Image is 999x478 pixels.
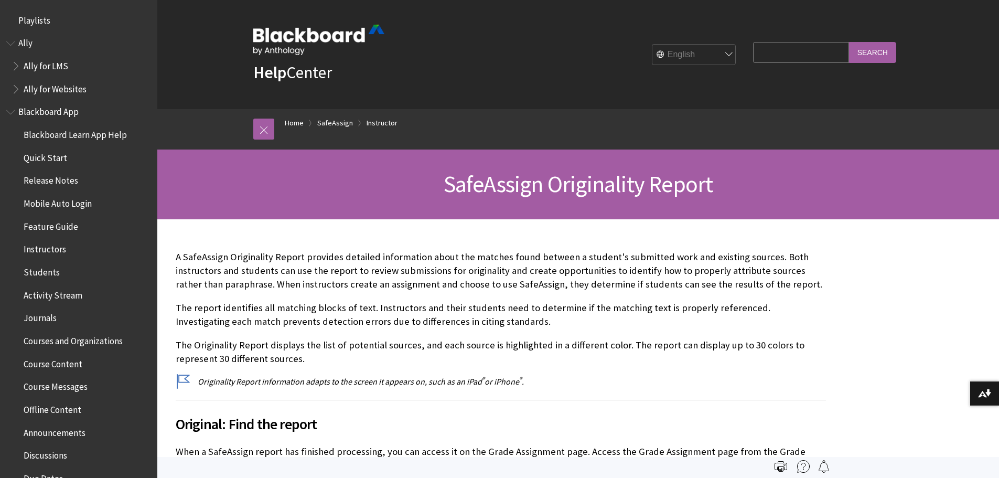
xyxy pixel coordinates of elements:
[18,12,50,26] span: Playlists
[285,116,304,130] a: Home
[24,195,92,209] span: Mobile Auto Login
[519,375,522,383] sup: ®
[176,413,826,435] span: Original: Find the report
[24,378,88,392] span: Course Messages
[24,401,81,415] span: Offline Content
[6,35,151,98] nav: Book outline for Anthology Ally Help
[6,12,151,29] nav: Book outline for Playlists
[18,35,33,49] span: Ally
[24,263,60,278] span: Students
[253,62,286,83] strong: Help
[367,116,398,130] a: Instructor
[818,460,830,473] img: Follow this page
[18,103,79,118] span: Blackboard App
[24,355,82,369] span: Course Content
[176,301,826,328] p: The report identifies all matching blocks of text. Instructors and their students need to determi...
[24,172,78,186] span: Release Notes
[849,42,896,62] input: Search
[24,126,127,140] span: Blackboard Learn App Help
[24,310,57,324] span: Journals
[24,424,85,438] span: Announcements
[775,460,787,473] img: Print
[652,45,736,66] select: Site Language Selector
[176,250,826,292] p: A SafeAssign Originality Report provides detailed information about the matches found between a s...
[317,116,353,130] a: SafeAssign
[24,332,123,346] span: Courses and Organizations
[797,460,810,473] img: More help
[176,376,826,387] p: Originality Report information adapts to the screen it appears on, such as an iPad or iPhone .
[24,218,78,232] span: Feature Guide
[24,447,67,461] span: Discussions
[24,80,87,94] span: Ally for Websites
[253,62,332,83] a: HelpCenter
[176,445,826,472] p: When a SafeAssign report has finished processing, you can access it on the Grade Assignment page....
[24,286,82,301] span: Activity Stream
[24,57,68,71] span: Ally for LMS
[24,149,67,163] span: Quick Start
[444,169,713,198] span: SafeAssign Originality Report
[482,375,485,383] sup: ®
[24,241,66,255] span: Instructors
[253,25,384,55] img: Blackboard by Anthology
[176,338,826,366] p: The Originality Report displays the list of potential sources, and each source is highlighted in ...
